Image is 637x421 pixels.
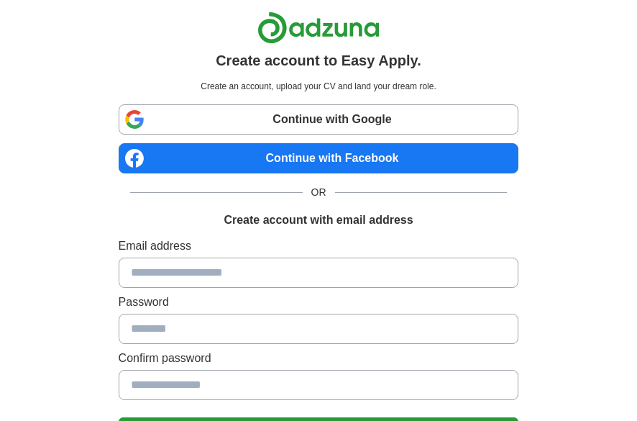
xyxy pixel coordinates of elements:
[122,80,516,93] p: Create an account, upload your CV and land your dream role.
[257,12,380,44] img: Adzuna logo
[119,104,519,135] a: Continue with Google
[216,50,421,71] h1: Create account to Easy Apply.
[119,350,519,367] label: Confirm password
[303,185,335,200] span: OR
[224,212,413,229] h1: Create account with email address
[119,294,519,311] label: Password
[119,237,519,255] label: Email address
[119,143,519,173] a: Continue with Facebook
